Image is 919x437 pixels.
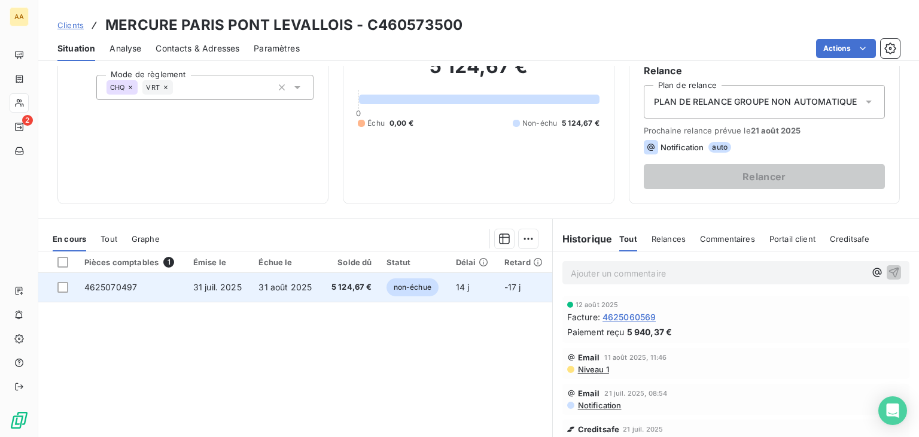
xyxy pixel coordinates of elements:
h3: MERCURE PARIS PONT LEVALLOIS - C460573500 [105,14,462,36]
span: Prochaine relance prévue le [644,126,885,135]
div: Échue le [258,257,315,267]
span: Email [578,353,600,362]
span: 5 940,37 € [627,326,672,338]
span: 21 août 2025 [751,126,801,135]
span: Graphe [132,234,160,244]
span: Tout [101,234,117,244]
span: Email [578,389,600,398]
span: 5 124,67 € [329,281,372,293]
span: 11 août 2025, 11:46 [604,354,667,361]
span: Portail client [769,234,815,244]
span: Tout [619,234,637,244]
div: Émise le [193,257,245,267]
span: Commentaires [700,234,755,244]
span: Clients [57,20,84,30]
div: AA [10,7,29,26]
span: Notification [577,400,622,410]
span: PLAN DE RELANCE GROUPE NON AUTOMATIQUE [654,96,857,108]
div: Pièces comptables [84,257,179,268]
span: auto [708,142,731,153]
img: Logo LeanPay [10,411,29,430]
span: -17 j [504,282,521,292]
span: Analyse [109,43,141,54]
span: En cours [53,234,86,244]
span: 12 août 2025 [576,301,619,308]
span: 21 juil. 2025, 08:54 [604,390,667,397]
span: 31 août 2025 [258,282,312,292]
span: Creditsafe [830,234,870,244]
div: Retard [504,257,545,267]
span: Paramètres [254,43,300,54]
span: Relances [652,234,686,244]
span: Non-échu [522,118,557,129]
span: 31 juil. 2025 [193,282,242,292]
h2: 5 124,67 € [358,54,599,90]
span: 21 juil. 2025 [623,426,663,433]
div: Solde dû [329,257,372,267]
span: Creditsafe [578,424,620,434]
span: 5 124,67 € [562,118,600,129]
span: Facture : [567,311,600,323]
h6: Historique [553,232,613,246]
span: Situation [57,43,95,54]
a: 2 [10,117,28,136]
span: 0 [356,108,361,118]
span: Échu [367,118,385,129]
a: Clients [57,19,84,31]
button: Relancer [644,164,885,189]
span: CHQ [110,84,124,91]
span: 14 j [456,282,470,292]
button: Actions [816,39,876,58]
span: 2 [22,115,33,126]
span: Paiement reçu [567,326,625,338]
span: non-échue [387,278,439,296]
span: VRT [146,84,159,91]
span: Notification [661,142,704,152]
span: 1 [163,257,174,268]
input: Ajouter une valeur [173,82,182,93]
h6: Relance [644,63,885,78]
span: 0,00 € [389,118,413,129]
div: Open Intercom Messenger [878,396,907,425]
div: Délai [456,257,490,267]
span: Niveau 1 [577,365,609,374]
div: Statut [387,257,442,267]
span: 4625060569 [602,311,656,323]
span: Contacts & Adresses [156,43,239,54]
span: 4625070497 [84,282,138,292]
